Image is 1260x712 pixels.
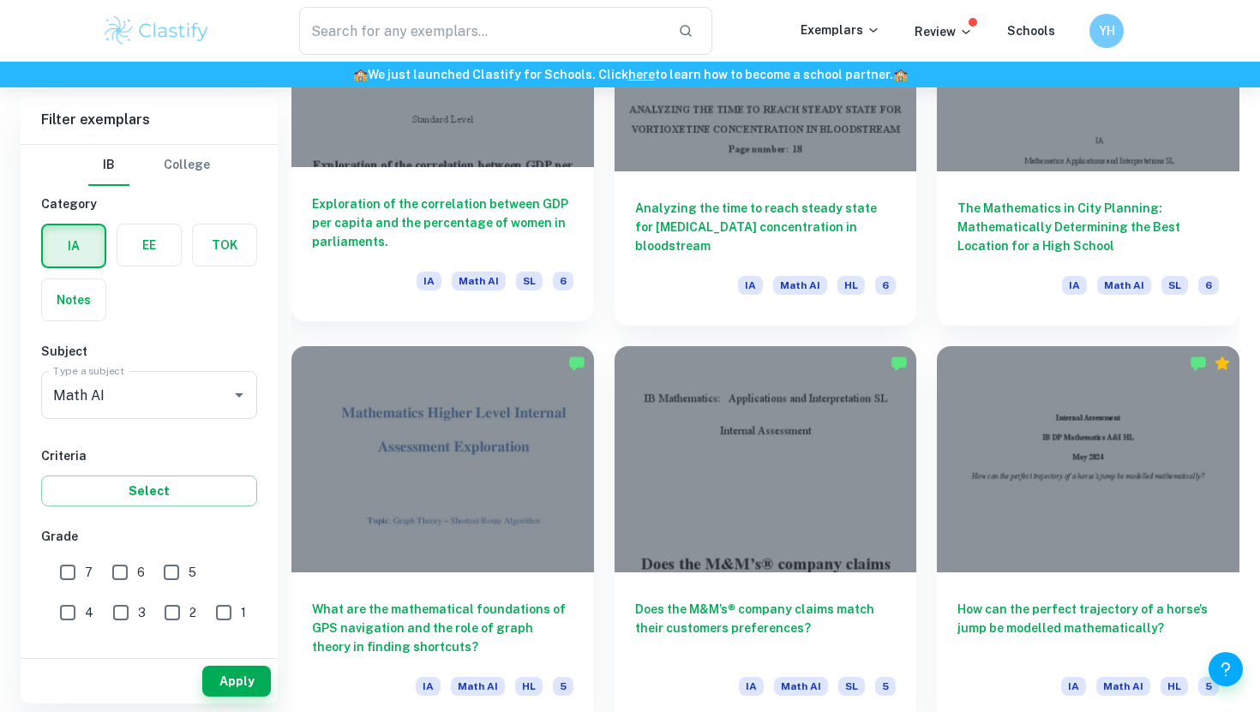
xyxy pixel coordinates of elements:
[1209,652,1243,686] button: Help and Feedback
[739,677,764,696] span: IA
[1198,276,1219,295] span: 6
[41,527,257,546] h6: Grade
[553,272,573,290] span: 6
[117,224,181,266] button: EE
[21,96,278,144] h6: Filter exemplars
[41,650,257,669] h6: Level
[53,363,124,378] label: Type a subject
[1161,677,1188,696] span: HL
[1161,276,1188,295] span: SL
[1214,355,1231,372] div: Premium
[102,14,211,48] img: Clastify logo
[875,276,896,295] span: 6
[875,677,896,696] span: 5
[1096,677,1150,696] span: Math AI
[635,600,897,656] h6: Does the M&M’s® company claims match their customers preferences?
[1007,24,1055,38] a: Schools
[452,272,506,290] span: Math AI
[635,199,897,255] h6: Analyzing the time to reach steady state for [MEDICAL_DATA] concentration in bloodstream
[1198,677,1219,696] span: 5
[915,22,973,41] p: Review
[42,279,105,320] button: Notes
[1089,14,1124,48] button: YH
[138,603,146,622] span: 3
[1097,276,1151,295] span: Math AI
[137,563,145,582] span: 6
[957,600,1219,656] h6: How can the perfect trajectory of a horse’s jump be modelled mathematically?
[553,677,573,696] span: 5
[891,355,908,372] img: Marked
[628,68,655,81] a: here
[41,342,257,361] h6: Subject
[312,194,573,251] h6: Exploration of the correlation between GDP per capita and the percentage of women in parliaments.
[41,476,257,506] button: Select
[85,603,93,622] span: 4
[41,446,257,465] h6: Criteria
[838,677,865,696] span: SL
[43,225,105,266] button: IA
[88,145,210,186] div: Filter type choice
[516,272,543,290] span: SL
[416,677,441,696] span: IA
[189,563,196,582] span: 5
[568,355,585,372] img: Marked
[164,145,210,186] button: College
[241,603,246,622] span: 1
[1061,677,1086,696] span: IA
[893,68,908,81] span: 🏫
[957,199,1219,255] h6: The Mathematics in City Planning: Mathematically Determining the Best Location for a High School
[1097,21,1117,40] h6: YH
[85,563,93,582] span: 7
[193,224,256,266] button: TOK
[88,145,129,186] button: IB
[312,600,573,656] h6: What are the mathematical foundations of GPS navigation and the role of graph theory in finding s...
[417,272,441,290] span: IA
[353,68,368,81] span: 🏫
[515,677,543,696] span: HL
[801,21,880,39] p: Exemplars
[773,276,827,295] span: Math AI
[299,7,664,55] input: Search for any exemplars...
[774,677,828,696] span: Math AI
[41,194,257,213] h6: Category
[1062,276,1087,295] span: IA
[3,65,1257,84] h6: We just launched Clastify for Schools. Click to learn how to become a school partner.
[1190,355,1207,372] img: Marked
[227,383,251,407] button: Open
[189,603,196,622] span: 2
[451,677,505,696] span: Math AI
[837,276,865,295] span: HL
[738,276,763,295] span: IA
[202,666,271,697] button: Apply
